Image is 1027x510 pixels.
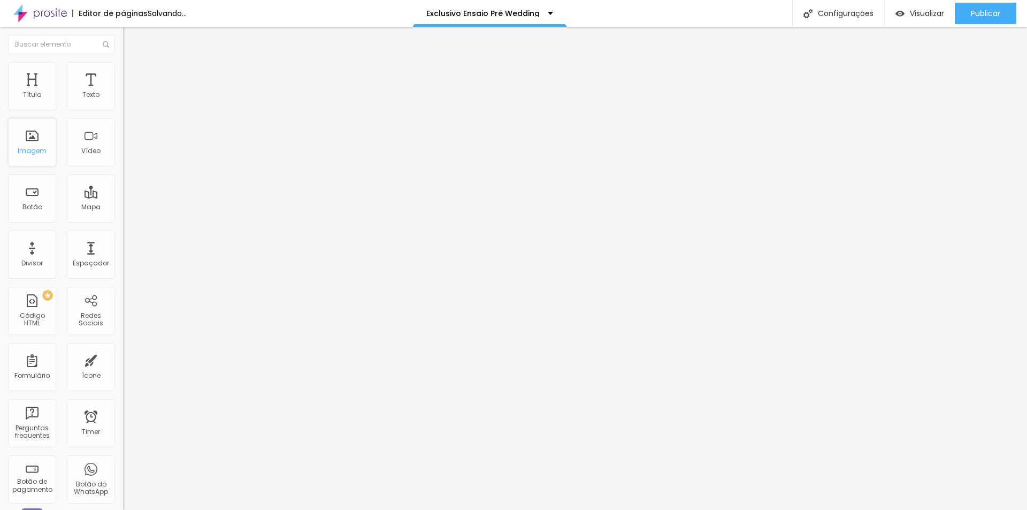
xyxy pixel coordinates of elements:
[803,9,813,18] img: Icone
[148,10,187,17] div: Salvando...
[81,147,101,155] div: Vídeo
[971,9,1000,18] span: Publicar
[23,91,41,98] div: Título
[14,372,50,379] div: Formulário
[123,27,1027,510] iframe: Editor
[70,481,112,496] div: Botão do WhatsApp
[82,428,100,436] div: Timer
[82,91,99,98] div: Texto
[910,9,944,18] span: Visualizar
[103,41,109,48] img: Icone
[82,372,101,379] div: Ícone
[22,203,42,211] div: Botão
[73,260,109,267] div: Espaçador
[11,312,53,328] div: Código HTML
[955,3,1016,24] button: Publicar
[8,35,115,54] input: Buscar elemento
[72,10,148,17] div: Editor de páginas
[11,478,53,493] div: Botão de pagamento
[895,9,905,18] img: view-1.svg
[11,424,53,440] div: Perguntas frequentes
[18,147,47,155] div: Imagem
[885,3,955,24] button: Visualizar
[426,10,540,17] p: Exclusivo Ensaio Pré Wedding
[70,312,112,328] div: Redes Sociais
[81,203,101,211] div: Mapa
[21,260,43,267] div: Divisor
